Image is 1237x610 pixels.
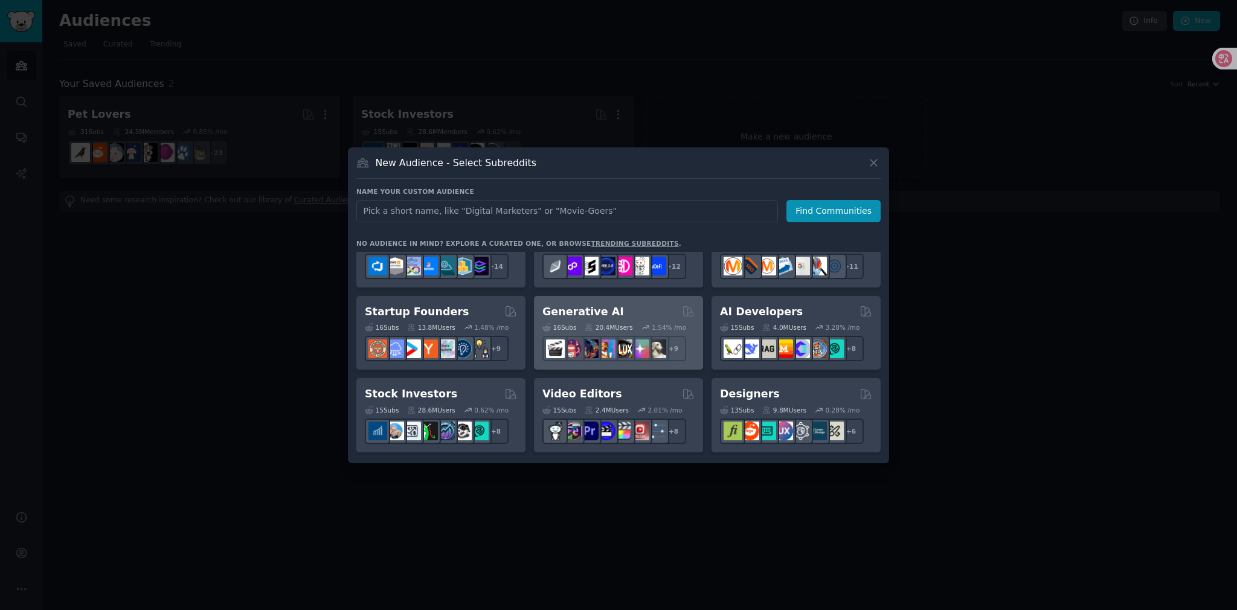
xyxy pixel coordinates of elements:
img: dalle2 [563,339,582,358]
img: LangChain [724,339,742,358]
div: 0.28 % /mo [826,406,860,414]
input: Pick a short name, like "Digital Marketers" or "Movie-Goers" [356,200,778,222]
img: swingtrading [453,422,472,440]
img: Emailmarketing [774,257,793,275]
img: logodesign [741,422,759,440]
img: OpenSourceAI [791,339,810,358]
img: VideoEditors [597,422,615,440]
img: Trading [419,422,438,440]
div: 15 Sub s [365,406,399,414]
img: starryai [631,339,649,358]
img: indiehackers [436,339,455,358]
img: DevOpsLinks [419,257,438,275]
img: DreamBooth [647,339,666,358]
img: typography [724,422,742,440]
h3: Name your custom audience [356,187,881,196]
div: + 9 [483,336,509,361]
h2: Video Editors [542,387,622,402]
div: 13 Sub s [720,406,754,414]
div: 15 Sub s [542,406,576,414]
img: defi_ [647,257,666,275]
h2: Generative AI [542,304,624,319]
div: + 6 [838,419,864,444]
h2: Stock Investors [365,387,457,402]
div: + 11 [838,254,864,279]
div: 3.28 % /mo [826,323,860,332]
div: 2.4M Users [585,406,629,414]
img: web3 [597,257,615,275]
div: + 8 [483,419,509,444]
div: + 8 [661,419,686,444]
img: premiere [580,422,599,440]
img: technicalanalysis [470,422,489,440]
img: aws_cdk [453,257,472,275]
img: FluxAI [614,339,632,358]
img: platformengineering [436,257,455,275]
button: Find Communities [786,200,881,222]
img: learndesign [808,422,827,440]
div: 4.0M Users [762,323,806,332]
img: Forex [402,422,421,440]
div: + 8 [838,336,864,361]
img: bigseo [741,257,759,275]
img: AWS_Certified_Experts [385,257,404,275]
img: deepdream [580,339,599,358]
img: editors [563,422,582,440]
img: SaaS [385,339,404,358]
div: No audience in mind? Explore a curated one, or browse . [356,239,681,248]
img: MarketingResearch [808,257,827,275]
div: 2.01 % /mo [648,406,683,414]
img: 0xPolygon [563,257,582,275]
img: ValueInvesting [385,422,404,440]
h2: AI Developers [720,304,803,319]
img: googleads [791,257,810,275]
div: 13.8M Users [407,323,455,332]
div: 1.48 % /mo [474,323,509,332]
img: PlatformEngineers [470,257,489,275]
img: DeepSeek [741,339,759,358]
img: dividends [368,422,387,440]
img: defiblockchain [614,257,632,275]
div: 9.8M Users [762,406,806,414]
img: gopro [546,422,565,440]
div: + 12 [661,254,686,279]
img: OnlineMarketing [825,257,844,275]
div: 0.62 % /mo [474,406,509,414]
img: UXDesign [774,422,793,440]
img: Youtubevideo [631,422,649,440]
img: ethfinance [546,257,565,275]
img: content_marketing [724,257,742,275]
img: startup [402,339,421,358]
img: EntrepreneurRideAlong [368,339,387,358]
img: llmops [808,339,827,358]
img: CryptoNews [631,257,649,275]
img: userexperience [791,422,810,440]
div: 1.54 % /mo [652,323,686,332]
div: 15 Sub s [720,323,754,332]
img: sdforall [597,339,615,358]
h2: Startup Founders [365,304,469,319]
img: postproduction [647,422,666,440]
div: 28.6M Users [407,406,455,414]
img: MistralAI [774,339,793,358]
a: trending subreddits [591,240,678,247]
img: finalcutpro [614,422,632,440]
img: ethstaker [580,257,599,275]
div: 20.4M Users [585,323,632,332]
img: UI_Design [757,422,776,440]
img: StocksAndTrading [436,422,455,440]
img: Entrepreneurship [453,339,472,358]
img: ycombinator [419,339,438,358]
img: UX_Design [825,422,844,440]
div: + 14 [483,254,509,279]
img: Docker_DevOps [402,257,421,275]
img: AIDevelopersSociety [825,339,844,358]
img: azuredevops [368,257,387,275]
h2: Designers [720,387,780,402]
img: AskMarketing [757,257,776,275]
img: aivideo [546,339,565,358]
div: 16 Sub s [365,323,399,332]
div: + 9 [661,336,686,361]
h3: New Audience - Select Subreddits [376,156,536,169]
div: 16 Sub s [542,323,576,332]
